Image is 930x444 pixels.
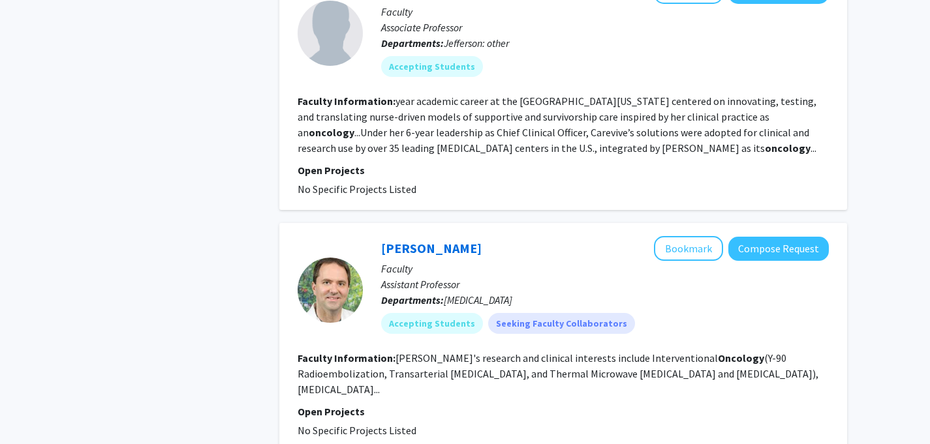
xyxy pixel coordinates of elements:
fg-read-more: year academic career at the [GEOGRAPHIC_DATA][US_STATE] centered on innovating, testing, and tran... [298,95,816,155]
p: Open Projects [298,162,829,178]
mat-chip: Seeking Faculty Collaborators [488,313,635,334]
span: [MEDICAL_DATA] [444,293,512,306]
b: oncology [765,141,811,155]
p: Faculty [381,261,829,276]
p: Associate Professor [381,20,829,35]
span: No Specific Projects Listed [298,183,416,196]
p: Open Projects [298,404,829,419]
p: Faculty [381,4,829,20]
b: Departments: [381,293,444,306]
b: Faculty Information: [298,95,395,108]
b: oncology [309,126,354,139]
button: Add Kevin Anton to Bookmarks [654,236,723,261]
b: Oncology [718,351,764,364]
mat-chip: Accepting Students [381,313,483,334]
mat-chip: Accepting Students [381,56,483,77]
span: Jefferson: other [444,37,509,50]
fg-read-more: [PERSON_NAME]'s research and clinical interests include Interventional (Y-90 Radioembolization, T... [298,351,818,396]
a: [PERSON_NAME] [381,240,482,256]
button: Compose Request to Kevin Anton [728,237,829,261]
b: Faculty Information: [298,351,395,364]
p: Assistant Professor [381,276,829,292]
b: Departments: [381,37,444,50]
span: No Specific Projects Listed [298,424,416,437]
iframe: Chat [10,385,55,434]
